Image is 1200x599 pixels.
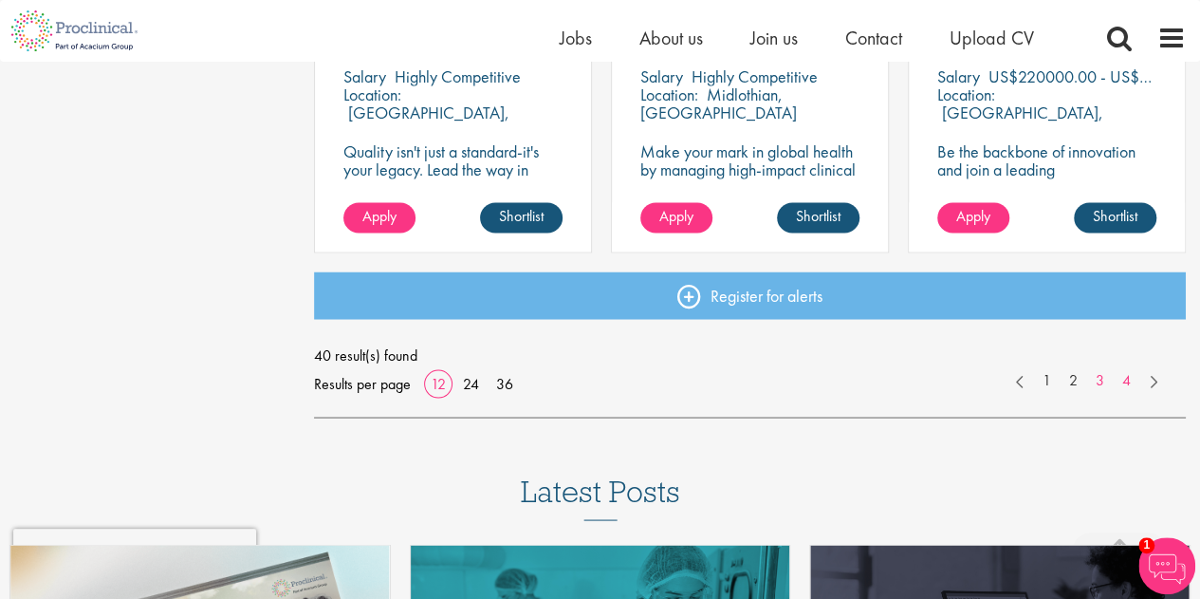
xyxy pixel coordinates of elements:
[777,202,859,233] a: Shortlist
[1060,369,1087,391] a: 2
[1086,369,1114,391] a: 3
[480,202,563,233] a: Shortlist
[937,66,980,87] span: Salary
[639,26,703,50] a: About us
[343,202,415,233] a: Apply
[13,529,256,586] iframe: reCAPTCHA
[1138,537,1154,553] span: 1
[489,373,520,393] a: 36
[343,102,509,141] p: [GEOGRAPHIC_DATA], [GEOGRAPHIC_DATA]
[343,66,386,87] span: Salary
[640,202,712,233] a: Apply
[937,84,995,105] span: Location:
[659,206,693,226] span: Apply
[1138,537,1195,594] img: Chatbot
[956,206,990,226] span: Apply
[937,102,1103,141] p: [GEOGRAPHIC_DATA], [GEOGRAPHIC_DATA]
[314,369,411,398] span: Results per page
[314,341,1186,369] span: 40 result(s) found
[750,26,798,50] a: Join us
[521,475,680,520] h3: Latest Posts
[1074,202,1156,233] a: Shortlist
[950,26,1034,50] a: Upload CV
[937,142,1156,233] p: Be the backbone of innovation and join a leading pharmaceutical company to help keep life-changin...
[314,271,1186,319] a: Register for alerts
[640,66,683,87] span: Salary
[362,206,397,226] span: Apply
[560,26,592,50] a: Jobs
[692,66,818,87] p: Highly Competitive
[1033,369,1061,391] a: 1
[456,373,486,393] a: 24
[845,26,902,50] a: Contact
[640,84,698,105] span: Location:
[343,142,563,197] p: Quality isn't just a standard-it's your legacy. Lead the way in 503B excellence.
[343,84,401,105] span: Location:
[937,202,1009,233] a: Apply
[395,66,521,87] p: Highly Competitive
[640,84,797,123] p: Midlothian, [GEOGRAPHIC_DATA]
[424,373,452,393] a: 12
[640,142,859,197] p: Make your mark in global health by managing high-impact clinical trials with a leading CRO.
[1113,369,1140,391] a: 4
